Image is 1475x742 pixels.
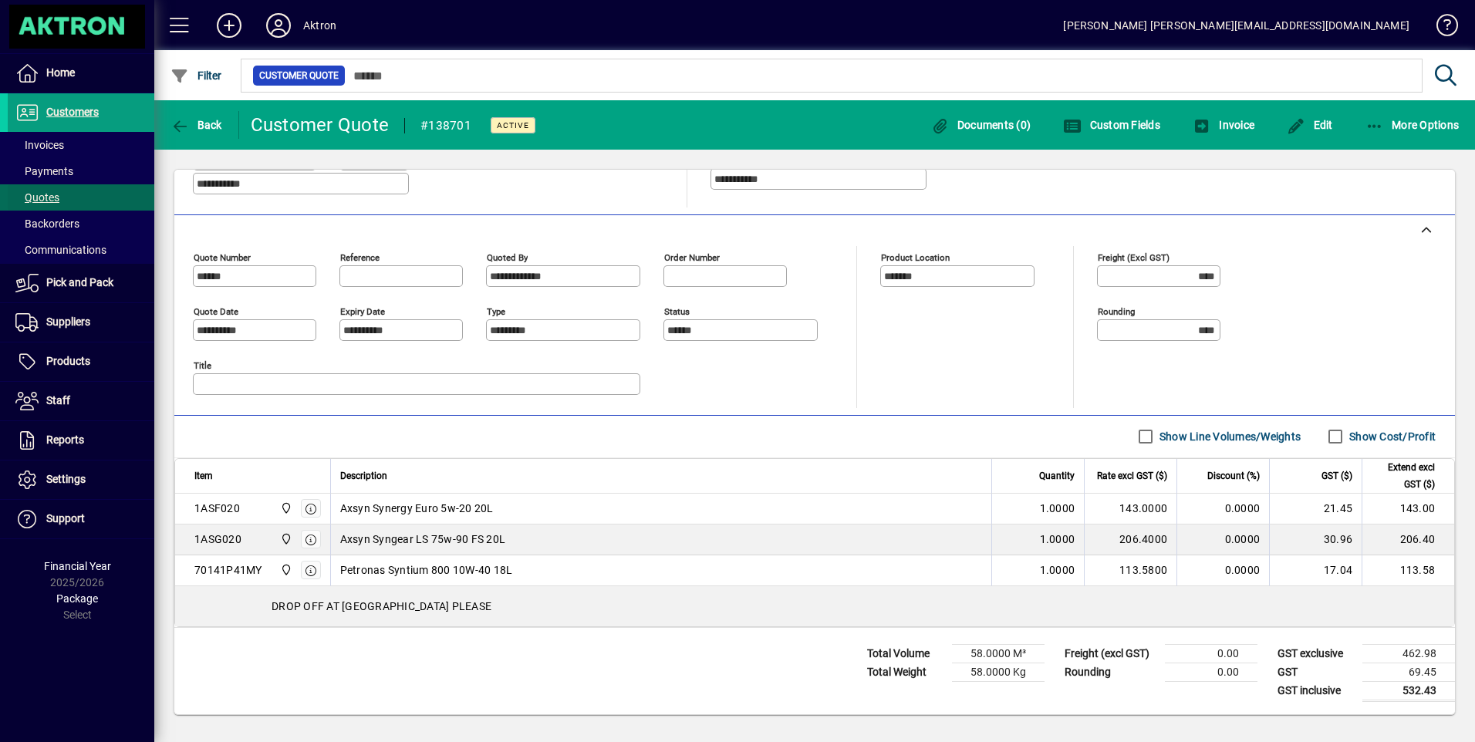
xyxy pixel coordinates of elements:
[340,467,387,484] span: Description
[167,111,226,139] button: Back
[1362,524,1454,555] td: 206.40
[881,251,950,262] mat-label: Product location
[8,342,154,381] a: Products
[1040,562,1075,578] span: 1.0000
[859,663,952,681] td: Total Weight
[1165,663,1257,681] td: 0.00
[927,111,1035,139] button: Documents (0)
[259,68,339,83] span: Customer Quote
[154,111,239,139] app-page-header-button: Back
[930,119,1031,131] span: Documents (0)
[497,120,529,130] span: Active
[1207,467,1260,484] span: Discount (%)
[46,433,84,446] span: Reports
[46,106,99,118] span: Customers
[194,467,213,484] span: Item
[194,501,240,516] div: 1ASF020
[276,531,294,548] span: Central
[340,501,494,516] span: Axsyn Synergy Euro 5w-20 20L
[1165,644,1257,663] td: 0.00
[46,473,86,485] span: Settings
[175,586,1454,626] div: DROP OFF AT [GEOGRAPHIC_DATA] PLEASE
[952,644,1045,663] td: 58.0000 M³
[1425,3,1456,53] a: Knowledge Base
[1097,467,1167,484] span: Rate excl GST ($)
[1372,459,1435,493] span: Extend excl GST ($)
[1176,524,1269,555] td: 0.0000
[1189,111,1258,139] button: Invoice
[340,251,380,262] mat-label: Reference
[46,512,85,524] span: Support
[1040,501,1075,516] span: 1.0000
[487,305,505,316] mat-label: Type
[46,276,113,288] span: Pick and Pack
[204,12,254,39] button: Add
[1362,494,1454,524] td: 143.00
[1094,531,1167,547] div: 206.4000
[340,562,513,578] span: Petronas Syntium 800 10W-40 18L
[340,305,385,316] mat-label: Expiry date
[254,12,303,39] button: Profile
[276,500,294,517] span: Central
[1176,555,1269,586] td: 0.0000
[1362,681,1455,700] td: 532.43
[44,560,111,572] span: Financial Year
[8,132,154,158] a: Invoices
[952,663,1045,681] td: 58.0000 Kg
[1094,501,1167,516] div: 143.0000
[8,500,154,538] a: Support
[1098,251,1170,262] mat-label: Freight (excl GST)
[15,191,59,204] span: Quotes
[15,218,79,230] span: Backorders
[46,315,90,328] span: Suppliers
[1269,494,1362,524] td: 21.45
[56,592,98,605] span: Package
[1269,555,1362,586] td: 17.04
[1362,111,1463,139] button: More Options
[340,531,506,547] span: Axsyn Syngear LS 75w-90 FS 20L
[1270,644,1362,663] td: GST exclusive
[664,305,690,316] mat-label: Status
[303,13,336,38] div: Aktron
[167,62,226,89] button: Filter
[8,54,154,93] a: Home
[1362,644,1455,663] td: 462.98
[1156,429,1301,444] label: Show Line Volumes/Weights
[46,355,90,367] span: Products
[194,359,211,370] mat-label: Title
[194,531,241,547] div: 1ASG020
[1362,663,1455,681] td: 69.45
[194,562,262,578] div: 70141P41MY
[1270,681,1362,700] td: GST inclusive
[15,165,73,177] span: Payments
[1287,119,1333,131] span: Edit
[15,139,64,151] span: Invoices
[8,264,154,302] a: Pick and Pack
[8,184,154,211] a: Quotes
[8,460,154,499] a: Settings
[1269,524,1362,555] td: 30.96
[1270,663,1362,681] td: GST
[194,305,238,316] mat-label: Quote date
[1063,13,1409,38] div: [PERSON_NAME] [PERSON_NAME][EMAIL_ADDRESS][DOMAIN_NAME]
[251,113,390,137] div: Customer Quote
[1057,663,1165,681] td: Rounding
[8,237,154,263] a: Communications
[487,251,528,262] mat-label: Quoted by
[420,113,471,138] div: #138701
[1040,531,1075,547] span: 1.0000
[8,421,154,460] a: Reports
[1094,562,1167,578] div: 113.5800
[276,562,294,578] span: Central
[1365,119,1460,131] span: More Options
[1283,111,1337,139] button: Edit
[8,211,154,237] a: Backorders
[1176,494,1269,524] td: 0.0000
[8,382,154,420] a: Staff
[1321,467,1352,484] span: GST ($)
[1098,305,1135,316] mat-label: Rounding
[1057,644,1165,663] td: Freight (excl GST)
[8,158,154,184] a: Payments
[170,119,222,131] span: Back
[46,66,75,79] span: Home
